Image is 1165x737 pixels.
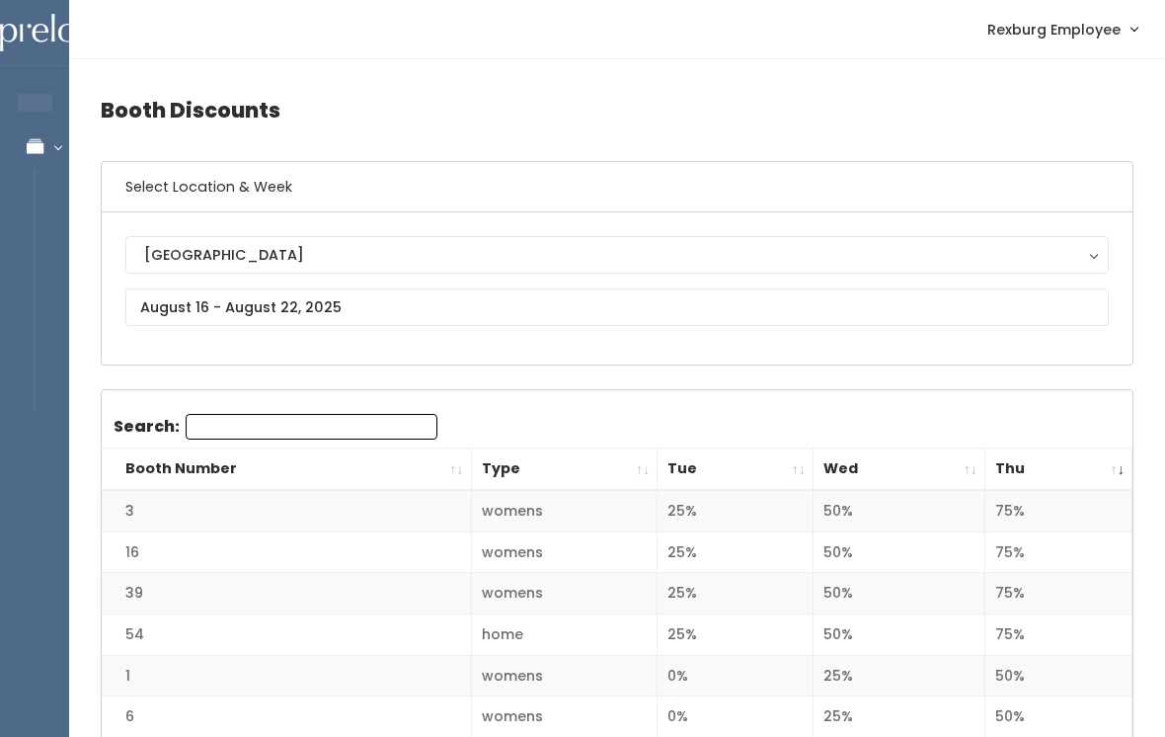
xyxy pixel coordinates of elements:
a: Rexburg Employee [968,8,1157,50]
td: 75% [985,573,1132,614]
td: 25% [814,655,985,696]
th: Wed: activate to sort column ascending [814,449,985,491]
td: 16 [102,532,471,573]
td: 75% [985,614,1132,656]
td: womens [471,490,658,532]
input: August 16 - August 22, 2025 [125,288,1109,326]
td: 50% [814,532,985,573]
td: 1 [102,655,471,696]
th: Tue: activate to sort column ascending [658,449,814,491]
td: womens [471,532,658,573]
h6: Select Location & Week [102,162,1132,212]
td: womens [471,573,658,614]
td: 25% [658,490,814,532]
td: 50% [814,573,985,614]
button: [GEOGRAPHIC_DATA] [125,236,1109,274]
td: 25% [658,614,814,656]
td: 25% [658,532,814,573]
label: Search: [114,414,437,440]
td: 50% [814,490,985,532]
td: 75% [985,490,1132,532]
td: 25% [658,573,814,614]
td: womens [471,655,658,696]
td: 75% [985,532,1132,573]
td: 3 [102,490,471,532]
input: Search: [186,414,437,440]
td: 54 [102,614,471,656]
td: 39 [102,573,471,614]
td: 50% [985,655,1132,696]
td: home [471,614,658,656]
td: 0% [658,655,814,696]
th: Booth Number: activate to sort column ascending [102,449,471,491]
th: Thu: activate to sort column ascending [985,449,1132,491]
td: 50% [814,614,985,656]
span: Rexburg Employee [987,19,1121,41]
th: Type: activate to sort column ascending [471,449,658,491]
h4: Booth Discounts [101,83,1133,137]
div: [GEOGRAPHIC_DATA] [144,244,1090,266]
